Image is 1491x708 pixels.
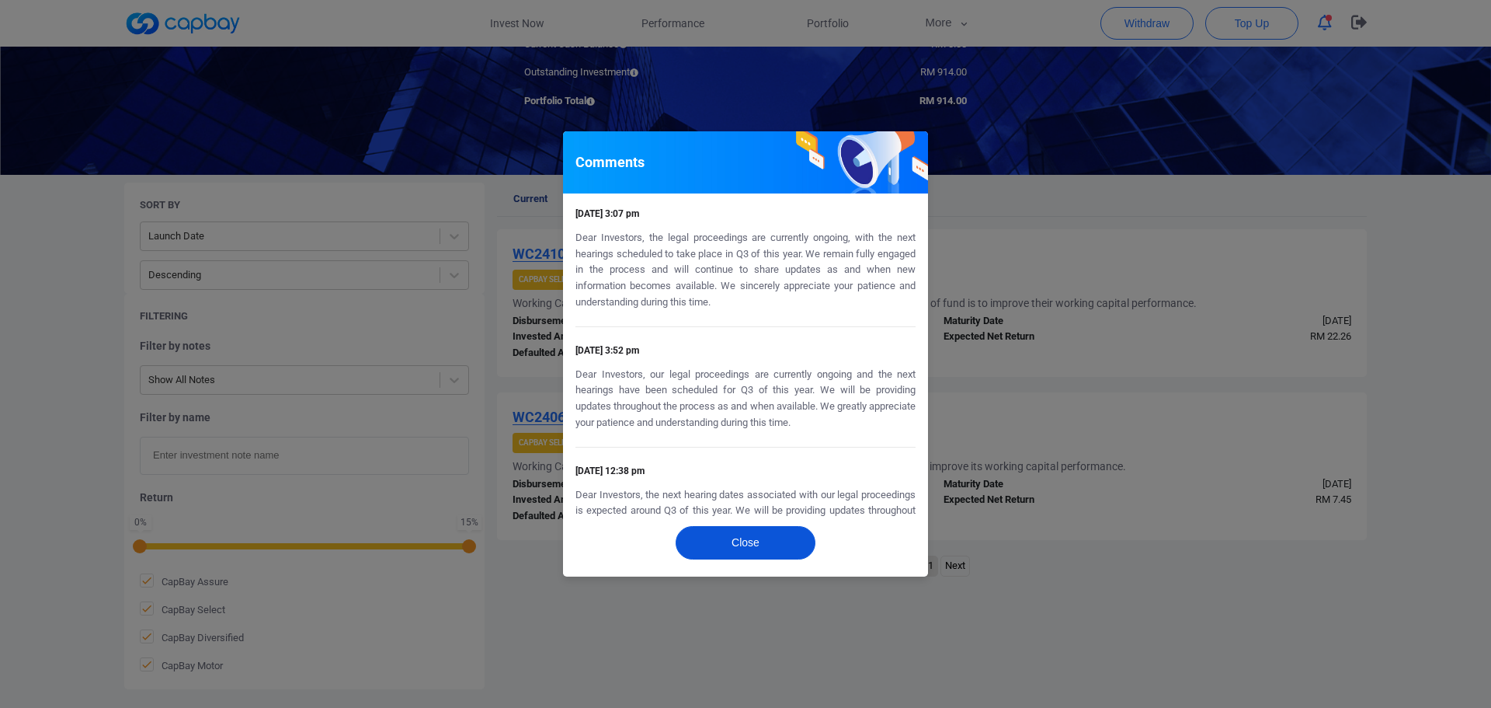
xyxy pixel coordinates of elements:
[676,526,815,560] button: Close
[575,487,916,552] p: Dear Investors, the next hearing dates associated with our legal proceedings is expected around Q...
[575,230,916,311] p: Dear Investors, the legal proceedings are currently ongoing, with the next hearings scheduled to ...
[575,345,639,356] span: [DATE] 3:52 pm
[575,208,639,219] span: [DATE] 3:07 pm
[575,466,645,476] span: [DATE] 12:38 pm
[575,153,645,172] h5: Comments
[575,367,916,431] p: Dear Investors, our legal proceedings are currently ongoing and the next hearings have been sched...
